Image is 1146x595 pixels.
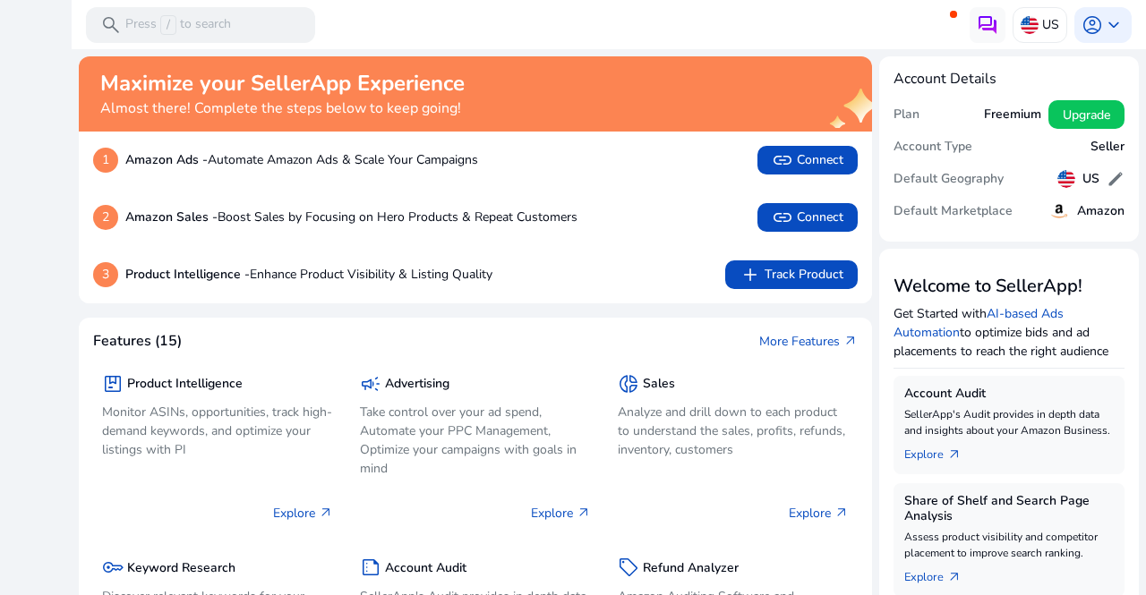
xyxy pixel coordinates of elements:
[1042,9,1059,40] p: US
[1090,140,1125,155] h5: Seller
[772,149,843,171] span: Connect
[160,15,176,35] span: /
[894,107,919,123] h5: Plan
[125,208,577,226] p: Boost Sales by Focusing on Hero Products & Repeat Customers
[93,333,182,350] h4: Features (15)
[894,305,1064,341] a: AI-based Ads Automation
[904,406,1114,438] p: SellerApp's Audit provides in depth data and insights about your Amazon Business.
[618,403,849,459] p: Analyze and drill down to each product to understand the sales, profits, refunds, inventory, cust...
[618,373,639,395] span: donut_small
[1048,100,1125,129] button: Upgrade
[93,148,118,173] p: 1
[577,506,591,520] span: arrow_outward
[125,266,250,283] b: Product Intelligence -
[789,504,849,523] p: Explore
[360,557,381,578] span: summarize
[643,377,675,392] h5: Sales
[894,140,972,155] h5: Account Type
[1021,16,1039,34] img: us.svg
[102,557,124,578] span: key
[1107,170,1125,188] span: edit
[125,151,208,168] b: Amazon Ads -
[643,561,739,576] h5: Refund Analyzer
[904,438,976,463] a: Explorearrow_outward
[100,71,465,97] h2: Maximize your SellerApp Experience
[772,207,793,228] span: link
[319,506,333,520] span: arrow_outward
[1048,200,1070,222] img: amazon.svg
[759,332,858,351] a: More Featuresarrow_outward
[894,304,1125,361] p: Get Started with to optimize bids and ad placements to reach the right audience
[93,262,118,287] p: 3
[385,377,449,392] h5: Advertising
[894,71,1125,88] h4: Account Details
[125,150,478,169] p: Automate Amazon Ads & Scale Your Campaigns
[894,172,1004,187] h5: Default Geography
[772,207,843,228] span: Connect
[100,100,465,117] h4: Almost there! Complete the steps below to keep going!
[273,504,333,523] p: Explore
[618,557,639,578] span: sell
[125,208,218,225] b: Amazon Sales -
[100,14,122,36] span: search
[125,15,231,35] p: Press to search
[360,403,591,478] p: Take control over your ad spend, Automate your PPC Management, Optimize your campaigns with goals...
[385,561,466,576] h5: Account Audit
[772,149,793,171] span: link
[1077,204,1125,219] h5: Amazon
[740,264,761,285] span: add
[984,107,1041,123] h5: Freemium
[947,447,962,462] span: arrow_outward
[757,203,858,232] button: linkConnect
[904,529,1114,561] p: Assess product visibility and competitor placement to improve search ranking.
[947,570,962,584] span: arrow_outward
[127,377,243,392] h5: Product Intelligence
[1082,14,1103,36] span: account_circle
[757,146,858,174] button: linkConnect
[127,561,235,576] h5: Keyword Research
[834,506,849,520] span: arrow_outward
[531,504,591,523] p: Explore
[740,264,843,285] span: Track Product
[904,494,1114,524] h5: Share of Shelf and Search Page Analysis
[1057,170,1075,188] img: us.svg
[1103,14,1125,36] span: keyboard_arrow_down
[102,403,333,459] p: Monitor ASINs, opportunities, track high-demand keywords, and optimize your listings with PI
[93,205,118,230] p: 2
[1063,106,1110,124] span: Upgrade
[894,204,1013,219] h5: Default Marketplace
[360,373,381,395] span: campaign
[843,334,858,348] span: arrow_outward
[904,561,976,586] a: Explorearrow_outward
[725,260,858,289] button: addTrack Product
[894,276,1125,297] h3: Welcome to SellerApp!
[904,387,1114,402] h5: Account Audit
[125,265,492,284] p: Enhance Product Visibility & Listing Quality
[1082,172,1099,187] h5: US
[102,373,124,395] span: package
